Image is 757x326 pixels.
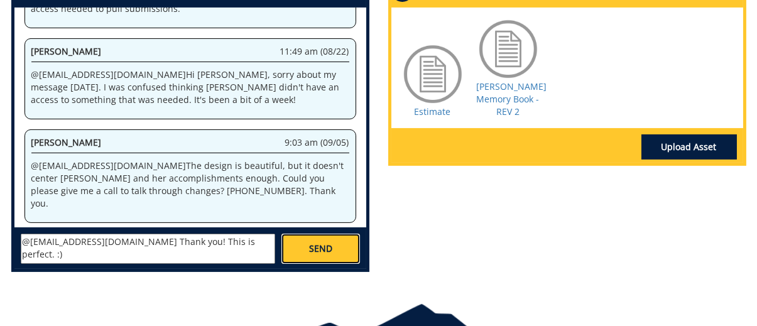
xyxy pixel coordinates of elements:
[641,134,737,160] a: Upload Asset
[280,45,349,58] span: 11:49 am (08/22)
[415,106,451,117] a: Estimate
[31,45,102,57] span: [PERSON_NAME]
[31,160,349,210] p: @ [EMAIL_ADDRESS][DOMAIN_NAME] The design is beautiful, but it doesn't center [PERSON_NAME] and h...
[285,136,349,149] span: 9:03 am (09/05)
[31,68,349,106] p: @ [EMAIL_ADDRESS][DOMAIN_NAME] Hi [PERSON_NAME], sorry about my message [DATE]. I was confused th...
[21,234,275,264] textarea: messageToSend
[31,136,102,148] span: [PERSON_NAME]
[281,234,359,264] a: SEND
[309,242,332,255] span: SEND
[477,80,547,117] a: [PERSON_NAME] Memory Book - REV 2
